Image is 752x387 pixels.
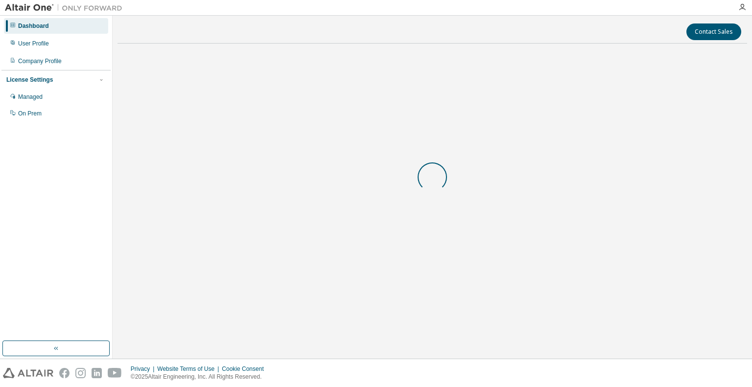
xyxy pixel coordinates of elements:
button: Contact Sales [686,23,741,40]
img: linkedin.svg [92,368,102,378]
div: License Settings [6,76,53,84]
div: Managed [18,93,43,101]
div: User Profile [18,40,49,47]
p: © 2025 Altair Engineering, Inc. All Rights Reserved. [131,373,270,381]
div: On Prem [18,110,42,117]
div: Privacy [131,365,157,373]
div: Company Profile [18,57,62,65]
div: Dashboard [18,22,49,30]
img: altair_logo.svg [3,368,53,378]
img: Altair One [5,3,127,13]
div: Cookie Consent [222,365,269,373]
div: Website Terms of Use [157,365,222,373]
img: instagram.svg [75,368,86,378]
img: facebook.svg [59,368,70,378]
img: youtube.svg [108,368,122,378]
